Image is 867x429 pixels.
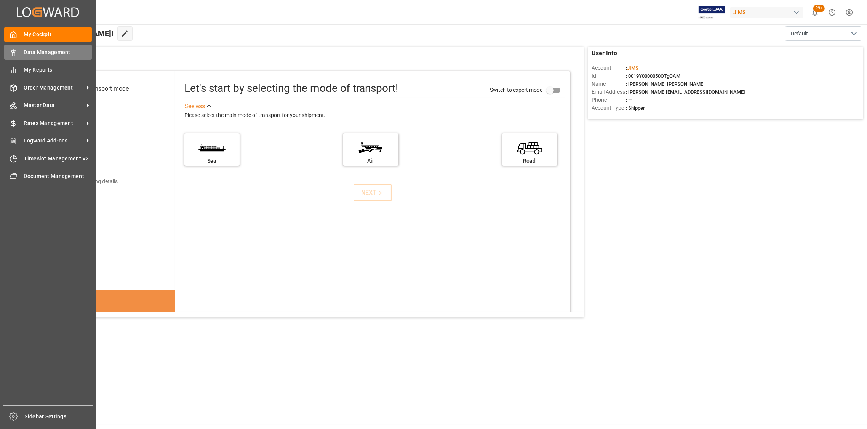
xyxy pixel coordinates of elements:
[32,26,114,41] span: Hello [PERSON_NAME]!
[626,73,680,79] span: : 0019Y0000050OTgQAM
[730,7,803,18] div: JIMS
[70,178,118,186] div: Add shipping details
[24,119,84,127] span: Rates Management
[813,5,825,12] span: 99+
[24,48,92,56] span: Data Management
[24,84,84,92] span: Order Management
[4,62,92,77] a: My Reports
[184,111,565,120] div: Please select the main mode of transport for your shipment.
[592,96,626,104] span: Phone
[592,88,626,96] span: Email Address
[24,155,92,163] span: Timeslot Management V2
[4,27,92,42] a: My Cockpit
[4,151,92,166] a: Timeslot Management V2
[490,87,543,93] span: Switch to expert mode
[70,84,129,93] div: Select transport mode
[347,157,395,165] div: Air
[24,137,84,145] span: Logward Add-ons
[699,6,725,19] img: Exertis%20JAM%20-%20Email%20Logo.jpg_1722504956.jpg
[592,104,626,112] span: Account Type
[24,66,92,74] span: My Reports
[25,413,93,421] span: Sidebar Settings
[592,80,626,88] span: Name
[626,81,705,87] span: : [PERSON_NAME] [PERSON_NAME]
[184,80,398,96] div: Let's start by selecting the mode of transport!
[626,105,645,111] span: : Shipper
[188,157,236,165] div: Sea
[24,30,92,38] span: My Cockpit
[592,64,626,72] span: Account
[4,45,92,59] a: Data Management
[354,184,392,201] button: NEXT
[24,172,92,180] span: Document Management
[592,72,626,80] span: Id
[626,65,638,71] span: :
[806,4,824,21] button: show 101 new notifications
[791,30,808,38] span: Default
[730,5,806,19] button: JIMS
[24,101,84,109] span: Master Data
[785,26,861,41] button: open menu
[626,89,745,95] span: : [PERSON_NAME][EMAIL_ADDRESS][DOMAIN_NAME]
[506,157,553,165] div: Road
[361,188,384,197] div: NEXT
[626,97,632,103] span: : —
[184,102,205,111] div: See less
[592,49,617,58] span: User Info
[4,169,92,184] a: Document Management
[627,65,638,71] span: JIMS
[824,4,841,21] button: Help Center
